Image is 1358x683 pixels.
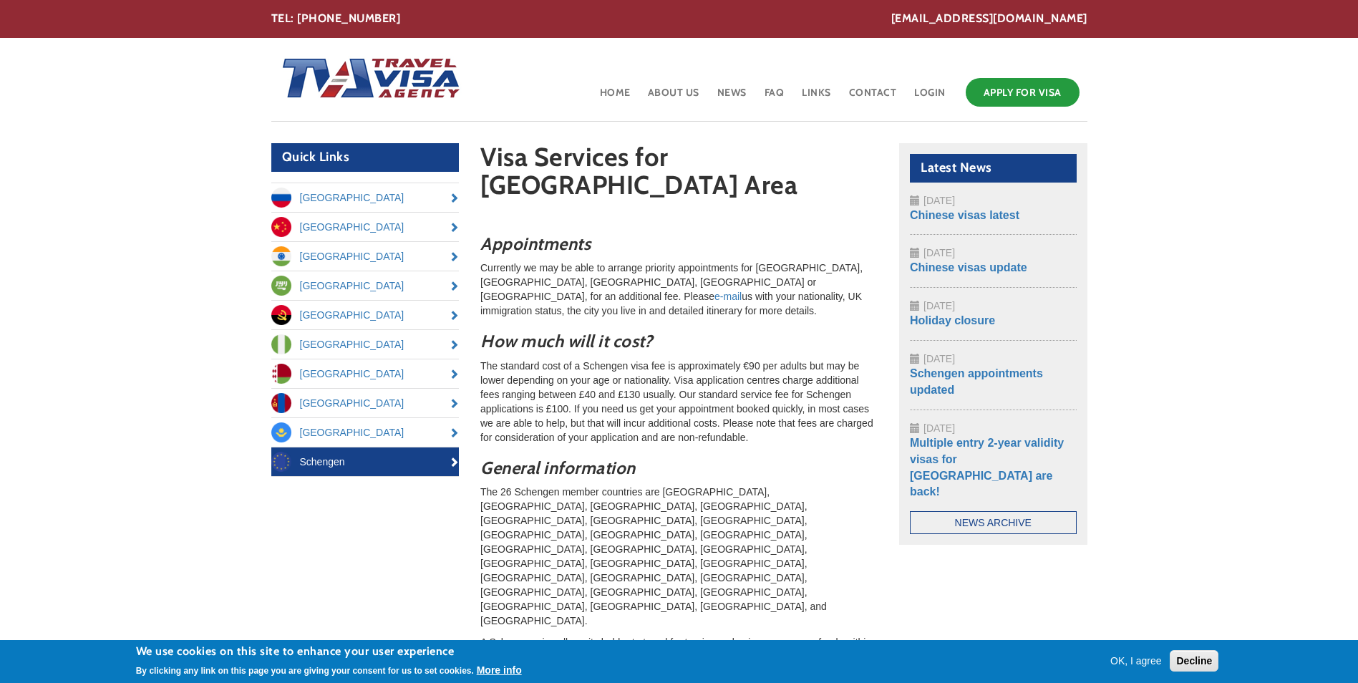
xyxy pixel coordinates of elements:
a: Links [800,74,833,121]
a: [GEOGRAPHIC_DATA] [271,418,460,447]
h2: Latest News [910,154,1077,183]
a: [GEOGRAPHIC_DATA] [271,183,460,212]
p: The 26 Schengen member countries are [GEOGRAPHIC_DATA], [GEOGRAPHIC_DATA], [GEOGRAPHIC_DATA], [GE... [480,485,878,628]
a: Chinese visas latest [910,209,1019,221]
em: Appointments [480,233,591,254]
a: [EMAIL_ADDRESS][DOMAIN_NAME] [891,11,1087,27]
h1: Visa Services for [GEOGRAPHIC_DATA] Area [480,143,878,206]
a: Home [598,74,632,121]
a: [GEOGRAPHIC_DATA] [271,213,460,241]
span: [DATE] [923,353,955,364]
p: Currently we may be able to arrange priority appointments for [GEOGRAPHIC_DATA], [GEOGRAPHIC_DATA... [480,261,878,318]
button: OK, I agree [1105,654,1168,668]
a: [GEOGRAPHIC_DATA] [271,389,460,417]
a: Apply for Visa [966,78,1080,107]
span: [DATE] [923,195,955,206]
a: About Us [646,74,701,121]
a: Holiday closure [910,314,995,326]
div: TEL: [PHONE_NUMBER] [271,11,1087,27]
em: How much will it cost? [480,331,652,352]
p: By clicking any link on this page you are giving your consent for us to set cookies. [136,666,474,676]
a: [GEOGRAPHIC_DATA] [271,271,460,300]
button: Decline [1170,650,1218,672]
a: News [716,74,748,121]
a: [GEOGRAPHIC_DATA] [271,301,460,329]
a: Contact [848,74,898,121]
a: Chinese visas update [910,261,1027,273]
a: FAQ [763,74,786,121]
h2: We use cookies on this site to enhance your user experience [136,644,522,659]
a: Schengen appointments updated [910,367,1043,396]
a: Login [913,74,947,121]
a: [GEOGRAPHIC_DATA] [271,359,460,388]
a: e-mail [714,291,742,302]
span: [DATE] [923,300,955,311]
a: Schengen [271,447,460,476]
p: The standard cost of a Schengen visa fee is approximately €90 per adults but may be lower dependi... [480,359,878,445]
em: General information [480,457,636,478]
a: Multiple entry 2-year validity visas for [GEOGRAPHIC_DATA] are back! [910,437,1064,498]
span: [DATE] [923,422,955,434]
img: Home [271,44,462,115]
a: [GEOGRAPHIC_DATA] [271,242,460,271]
p: A Schengen visa allows its holder to travel for tourism or business purposes freely within the [G... [480,635,878,664]
button: More info [477,663,522,677]
a: [GEOGRAPHIC_DATA] [271,330,460,359]
span: [DATE] [923,247,955,258]
a: News Archive [910,511,1077,534]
